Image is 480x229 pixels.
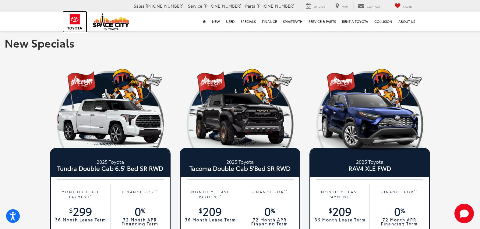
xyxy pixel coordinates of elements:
[50,66,171,148] img: 19_1749068609.png
[271,206,275,214] sup: %
[50,91,171,152] img: 25_Tundra_Capstone_White_Right
[135,203,145,219] span: 0
[373,218,426,226] p: 72 Month APR Financing Term
[305,12,339,31] a: Service & Parts
[243,218,296,226] p: 72 Month APR Financing Term
[54,218,107,222] p: 36 Month Lease Term
[371,12,395,31] a: Collision
[146,3,184,9] span: [PHONE_NUMBER]
[209,12,223,31] a: New
[313,218,367,222] p: 36 Month Lease Term
[312,158,428,165] small: 2025 Toyota
[329,203,351,219] span: 209
[188,3,202,9] span: Service
[52,165,168,171] span: Tundra Double Cab 6.5' Bed SR RWD
[113,189,167,199] p: FINANCE FOR
[52,158,168,165] small: 2025 Toyota
[390,3,417,9] a: My Saved Vehicles
[113,218,167,226] p: 72 Month APR Financing Term
[339,12,371,31] a: Rent a Toyota
[182,158,298,165] small: 2025 Toyota
[367,4,380,8] span: Contact
[403,4,412,8] span: Saved
[184,218,237,222] p: 36 Month Lease Term
[313,189,367,199] p: MONTHLY LEASE PAYMENT
[134,3,144,9] span: Sales
[314,4,325,8] span: Service
[180,66,300,148] img: 19_1749068609.png
[69,203,92,219] span: 299
[256,3,295,9] span: [PHONE_NUMBER]
[243,189,296,199] p: FINANCE FOR
[238,12,259,31] a: Specials
[342,4,348,8] span: Map
[309,66,430,148] img: 19_1749068609.png
[353,3,385,9] a: Contact
[454,204,474,223] svg: Start Chat
[280,12,305,31] a: SmartPath
[199,206,203,214] sup: $
[309,91,430,152] img: 25_RAV4_Limited_Blueprint_Right
[401,206,405,214] sup: %
[200,12,209,31] a: Home
[223,12,238,31] a: Used
[394,203,405,219] span: 0
[203,3,242,9] span: [PHONE_NUMBER]
[141,206,145,214] sup: %
[259,12,280,31] a: Finance
[395,12,418,31] a: About Us
[329,206,332,214] sup: $
[199,203,222,219] span: 209
[184,189,237,199] p: MONTHLY LEASE PAYMENT
[373,189,426,199] p: FINANCE FOR
[264,203,275,219] span: 0
[5,37,475,49] h1: New Specials
[93,13,129,30] img: Space City Toyota
[63,12,86,32] img: Toyota
[180,91,300,152] img: 25_Tacoma_Trailhunter_Black_Right
[331,3,352,9] a: Map
[245,3,255,9] span: Parts
[301,3,330,9] a: Service
[69,206,73,214] sup: $
[54,189,107,199] p: MONTHLY LEASE PAYMENT
[312,165,428,171] span: RAV4 XLE FWD
[454,204,474,223] button: Toggle Chat Window
[182,165,298,171] span: Tacoma Double Cab 5'Bed SR RWD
